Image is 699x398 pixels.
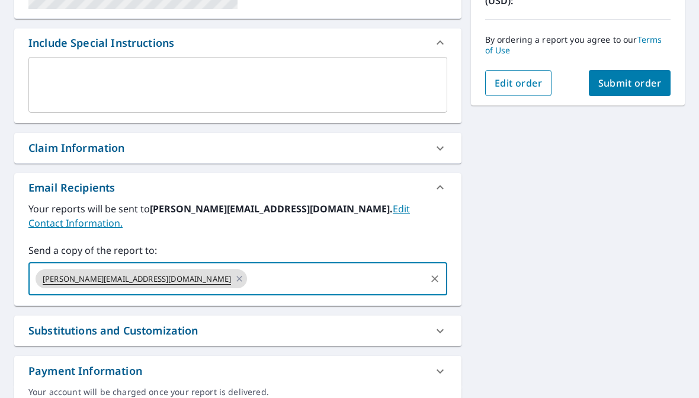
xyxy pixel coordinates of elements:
[427,270,443,287] button: Clear
[598,77,662,90] span: Submit order
[485,34,662,56] a: Terms of Use
[14,356,461,386] div: Payment Information
[28,243,447,257] label: Send a copy of the report to:
[14,173,461,202] div: Email Recipients
[28,35,174,51] div: Include Special Instructions
[589,70,671,96] button: Submit order
[485,34,671,56] p: By ordering a report you agree to our
[14,28,461,57] div: Include Special Instructions
[28,202,447,230] label: Your reports will be sent to
[28,140,125,156] div: Claim Information
[14,133,461,163] div: Claim Information
[485,70,552,96] button: Edit order
[28,386,447,398] div: Your account will be charged once your report is delivered.
[28,363,142,379] div: Payment Information
[14,316,461,346] div: Substitutions and Customization
[495,77,543,90] span: Edit order
[28,180,115,196] div: Email Recipients
[36,269,247,288] div: [PERSON_NAME][EMAIL_ADDRESS][DOMAIN_NAME]
[28,323,198,339] div: Substitutions and Customization
[150,202,393,215] b: [PERSON_NAME][EMAIL_ADDRESS][DOMAIN_NAME].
